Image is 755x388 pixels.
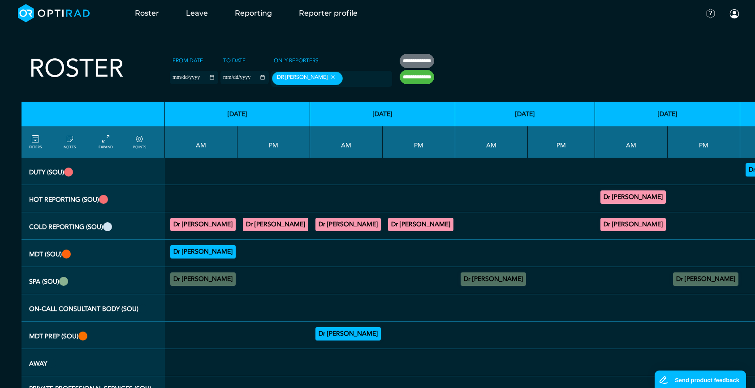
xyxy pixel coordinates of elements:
div: MRI Trauma & Urgent/CT Trauma & Urgent 09:00 - 13:00 [600,190,666,204]
a: collapse/expand expected points [133,134,146,150]
div: No specified Site 13:00 - 17:00 [673,272,738,286]
th: MDT (SOU) [22,240,165,267]
th: On-Call Consultant Body (SOU) [22,294,165,322]
summary: Dr [PERSON_NAME] [462,274,525,285]
div: General MRI 13:30 - 17:30 [243,218,308,231]
summary: Dr [PERSON_NAME] [317,328,380,339]
summary: Dr [PERSON_NAME] [602,192,664,203]
th: Away [22,349,165,376]
div: Dr [PERSON_NAME] [272,72,343,85]
th: AM [165,126,237,158]
label: To date [220,54,248,67]
th: AM [595,126,668,158]
div: No specified Site 08:30 - 09:30 [170,272,236,286]
div: General MRI 09:00 - 12:30 [315,218,381,231]
th: PM [528,126,595,158]
h2: Roster [29,54,124,84]
div: No specified Site 08:00 - 09:00 [461,272,526,286]
th: PM [668,126,740,158]
summary: Dr [PERSON_NAME] [317,219,380,230]
div: General CT 11:30 - 13:30 [170,218,236,231]
th: SPA (SOU) [22,267,165,294]
th: [DATE] [455,102,595,126]
div: General MRI 14:30 - 17:00 [388,218,453,231]
summary: Dr [PERSON_NAME] [674,274,737,285]
th: Duty (SOU) [22,158,165,185]
summary: Dr [PERSON_NAME] [244,219,307,230]
input: null [345,75,389,83]
label: From date [170,54,206,67]
th: [DATE] [165,102,310,126]
button: Remove item: '10ffcc52-1635-4e89-bed9-09cc36d0d394' [328,74,338,80]
th: Cold Reporting (SOU) [22,212,165,240]
th: Hot Reporting (SOU) [22,185,165,212]
summary: Dr [PERSON_NAME] [172,274,234,285]
label: Only Reporters [271,54,321,67]
summary: Dr [PERSON_NAME] [602,219,664,230]
th: AM [455,126,528,158]
summary: Dr [PERSON_NAME] [172,246,234,257]
div: General MRI 07:00 - 09:00 [600,218,666,231]
th: MDT Prep (SOU) [22,322,165,349]
div: Haem 07:00 - 09:00 [315,327,381,341]
a: FILTERS [29,134,42,150]
th: AM [310,126,383,158]
summary: Dr [PERSON_NAME] [172,219,234,230]
img: brand-opti-rad-logos-blue-and-white-d2f68631ba2948856bd03f2d395fb146ddc8fb01b4b6e9315ea85fa773367... [18,4,90,22]
a: collapse/expand entries [99,134,113,150]
summary: Dr [PERSON_NAME] [389,219,452,230]
th: [DATE] [310,102,455,126]
th: [DATE] [595,102,740,126]
th: PM [383,126,455,158]
div: NORAD 09:30 - 11:30 [170,245,236,259]
th: PM [237,126,310,158]
a: show/hide notes [64,134,76,150]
